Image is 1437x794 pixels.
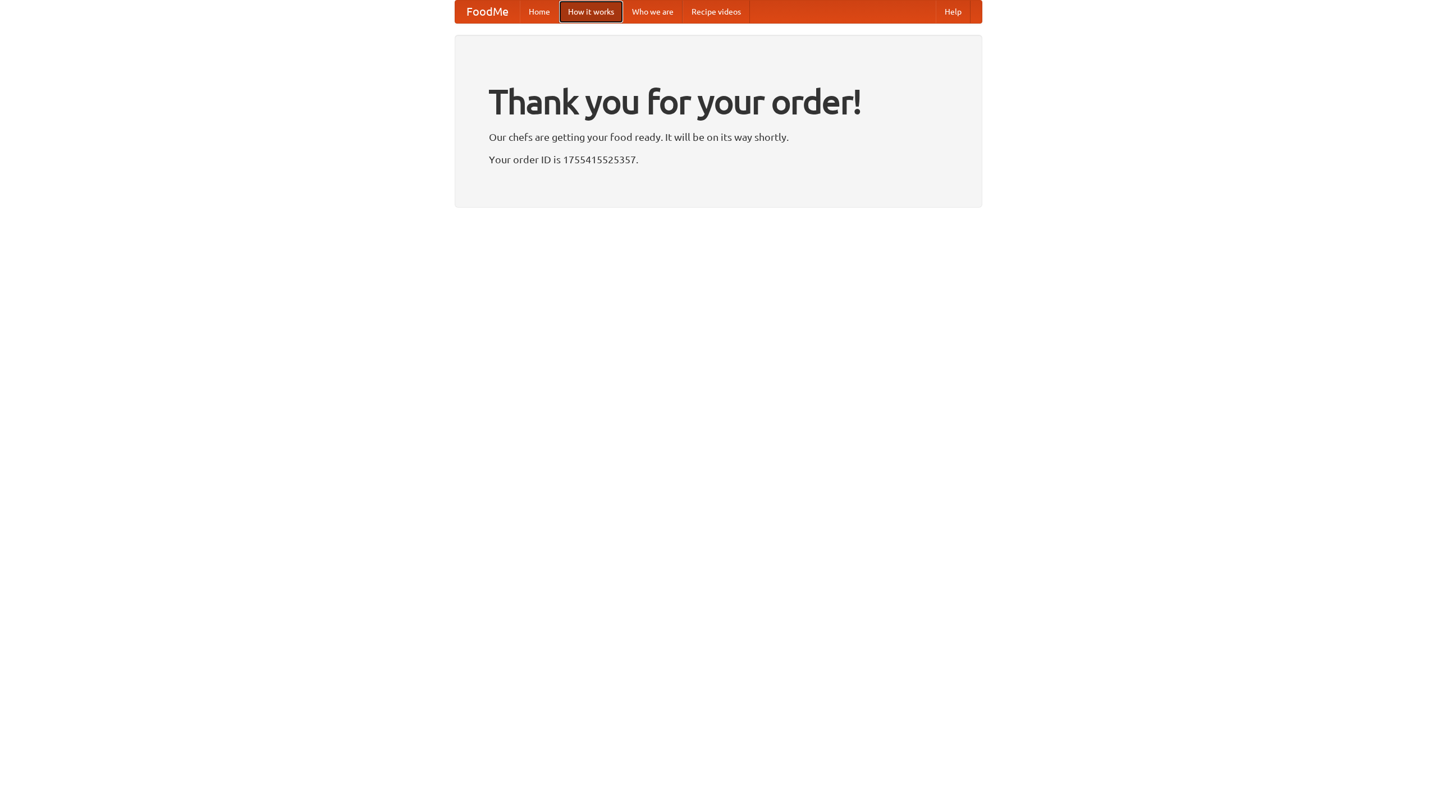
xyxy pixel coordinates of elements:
[455,1,520,23] a: FoodMe
[489,151,948,168] p: Your order ID is 1755415525357.
[559,1,623,23] a: How it works
[489,128,948,145] p: Our chefs are getting your food ready. It will be on its way shortly.
[623,1,683,23] a: Who we are
[520,1,559,23] a: Home
[683,1,750,23] a: Recipe videos
[936,1,971,23] a: Help
[489,75,948,128] h1: Thank you for your order!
